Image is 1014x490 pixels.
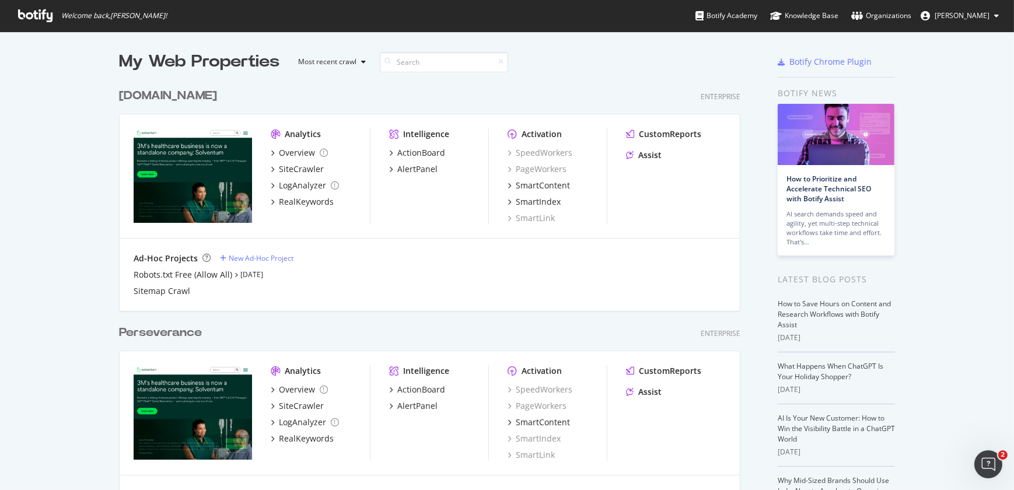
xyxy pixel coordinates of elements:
div: SiteCrawler [279,400,324,412]
div: AlertPanel [397,400,438,412]
div: Overview [279,384,315,395]
a: SpeedWorkers [508,384,572,395]
a: Botify Chrome Plugin [778,56,872,68]
a: PageWorkers [508,400,567,412]
a: [DOMAIN_NAME] [119,87,222,104]
a: SiteCrawler [271,400,324,412]
a: Assist [626,149,662,161]
div: New Ad-Hoc Project [229,253,293,263]
div: [DATE] [778,332,895,343]
div: SmartContent [516,180,570,191]
a: Assist [626,386,662,398]
a: RealKeywords [271,196,334,208]
div: SmartIndex [516,196,561,208]
button: [PERSON_NAME] [911,6,1008,25]
div: SiteCrawler [279,163,324,175]
div: RealKeywords [279,196,334,208]
a: ActionBoard [389,147,445,159]
iframe: Intercom live chat [974,450,1002,478]
a: [DATE] [240,269,263,279]
div: Intelligence [403,128,449,140]
div: My Web Properties [119,50,279,73]
img: solventum-perserverance.com [134,365,252,460]
a: AlertPanel [389,163,438,175]
div: Analytics [285,128,321,140]
div: RealKeywords [279,433,334,444]
div: Most recent crawl [298,58,356,65]
div: Activation [522,128,562,140]
a: Robots.txt Free (Allow All) [134,269,232,281]
div: Enterprise [701,328,740,338]
span: Welcome back, [PERSON_NAME] ! [61,11,167,20]
a: AI Is Your New Customer: How to Win the Visibility Battle in a ChatGPT World [778,413,895,444]
div: Activation [522,365,562,377]
div: ActionBoard [397,384,445,395]
div: Ad-Hoc Projects [134,253,198,264]
img: solventum.com [134,128,252,223]
a: SmartIndex [508,196,561,208]
div: Botify Chrome Plugin [789,56,872,68]
div: Botify news [778,87,895,100]
div: Overview [279,147,315,159]
a: New Ad-Hoc Project [220,253,293,263]
div: AlertPanel [397,163,438,175]
span: 2 [998,450,1008,460]
div: Perseverance [119,324,202,341]
div: [DATE] [778,384,895,395]
a: Overview [271,147,328,159]
a: Perseverance [119,324,207,341]
div: Botify Academy [695,10,757,22]
a: RealKeywords [271,433,334,444]
div: AI search demands speed and agility, yet multi-step technical workflows take time and effort. Tha... [786,209,886,247]
a: ActionBoard [389,384,445,395]
a: Overview [271,384,328,395]
a: SmartContent [508,180,570,191]
div: Analytics [285,365,321,377]
a: What Happens When ChatGPT Is Your Holiday Shopper? [778,361,883,381]
div: Latest Blog Posts [778,273,895,286]
a: How to Save Hours on Content and Research Workflows with Botify Assist [778,299,891,330]
a: SmartIndex [508,433,561,444]
a: PageWorkers [508,163,567,175]
div: LogAnalyzer [279,416,326,428]
div: Assist [638,149,662,161]
button: Most recent crawl [289,52,370,71]
div: Intelligence [403,365,449,377]
img: How to Prioritize and Accelerate Technical SEO with Botify Assist [778,104,894,165]
a: AlertPanel [389,400,438,412]
a: SiteCrawler [271,163,324,175]
a: SmartLink [508,212,555,224]
a: CustomReports [626,365,701,377]
div: Assist [638,386,662,398]
a: How to Prioritize and Accelerate Technical SEO with Botify Assist [786,174,871,204]
a: SpeedWorkers [508,147,572,159]
div: Organizations [851,10,911,22]
a: SmartLink [508,449,555,461]
div: CustomReports [639,365,701,377]
a: SmartContent [508,416,570,428]
div: LogAnalyzer [279,180,326,191]
a: CustomReports [626,128,701,140]
div: ActionBoard [397,147,445,159]
div: Knowledge Base [770,10,838,22]
a: LogAnalyzer [271,180,339,191]
a: Sitemap Crawl [134,285,190,297]
span: Travis Yano [935,10,989,20]
div: [DOMAIN_NAME] [119,87,217,104]
div: Enterprise [701,92,740,101]
div: [DATE] [778,447,895,457]
div: CustomReports [639,128,701,140]
div: SmartContent [516,416,570,428]
a: LogAnalyzer [271,416,339,428]
input: Search [380,52,508,72]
